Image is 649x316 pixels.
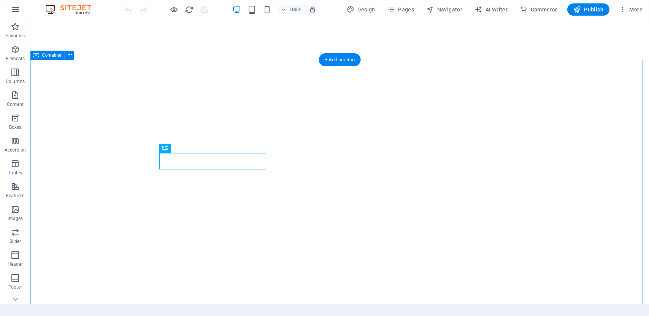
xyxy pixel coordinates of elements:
span: AI Writer [474,6,508,13]
i: On resize automatically adjust zoom level to fit chosen device. [309,6,316,13]
p: Elements [6,56,25,62]
button: More [616,3,646,16]
button: Navigator [423,3,465,16]
button: Click here to leave preview mode and continue editing [169,5,178,14]
h6: 100% [289,5,301,14]
button: Publish [567,3,609,16]
span: Publish [573,6,603,13]
span: Navigator [426,6,462,13]
button: reload [184,5,194,14]
span: Pages [387,6,414,13]
img: Editor Logo [44,5,101,14]
p: Images [8,215,23,222]
p: Header [8,261,23,267]
button: Pages [384,3,417,16]
p: Tables [8,170,22,176]
div: Design (Ctrl+Alt+Y) [344,3,378,16]
button: 100% [278,5,305,14]
p: Boxes [9,124,22,130]
span: Commerce [520,6,558,13]
button: Design [344,3,378,16]
p: Favorites [5,33,25,39]
div: + Add section [319,53,361,66]
p: Columns [6,78,25,85]
span: Design [347,6,375,13]
span: More [619,6,643,13]
button: Commerce [517,3,561,16]
p: Accordion [5,147,26,153]
span: Container [42,53,62,57]
p: Footer [8,284,22,290]
p: Features [6,193,24,199]
button: AI Writer [471,3,511,16]
p: Slider [10,238,21,244]
i: Reload page [185,5,194,14]
p: Content [7,101,24,107]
